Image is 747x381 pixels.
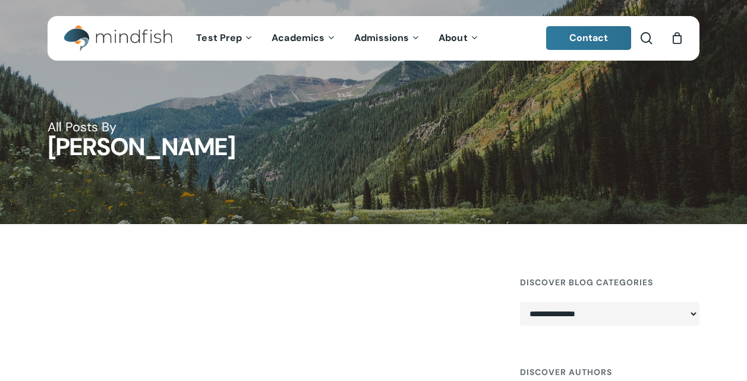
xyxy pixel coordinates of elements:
a: Admissions [345,33,430,43]
span: About [439,32,468,44]
span: Admissions [354,32,409,44]
nav: Main Menu [187,16,488,61]
span: Academics [272,32,324,44]
a: About [430,33,488,43]
span: Contact [569,32,609,44]
a: Contact [546,26,632,50]
span: All Posts By [48,119,116,136]
h4: Discover Blog Categories [520,272,699,293]
a: Cart [670,32,683,45]
a: Academics [263,33,345,43]
h1: [PERSON_NAME] [48,136,699,160]
span: Test Prep [196,32,242,44]
header: Main Menu [48,16,699,61]
a: Test Prep [187,33,263,43]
